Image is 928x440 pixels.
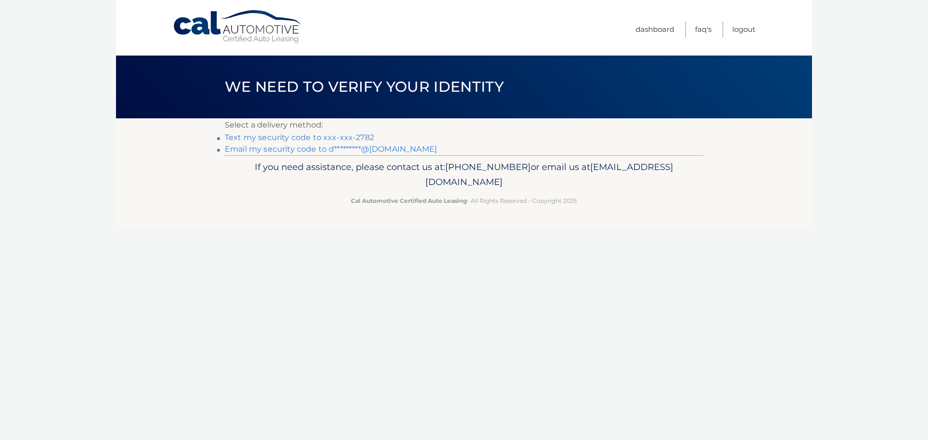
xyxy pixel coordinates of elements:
a: Cal Automotive [173,10,303,44]
a: Logout [732,21,755,37]
p: If you need assistance, please contact us at: or email us at [231,159,697,190]
a: Dashboard [636,21,674,37]
span: We need to verify your identity [225,78,504,96]
strong: Cal Automotive Certified Auto Leasing [351,197,467,204]
p: - All Rights Reserved - Copyright 2025 [231,196,697,206]
a: Text my security code to xxx-xxx-2782 [225,133,374,142]
p: Select a delivery method: [225,118,703,132]
a: Email my security code to d*********@[DOMAIN_NAME] [225,144,437,154]
span: [PHONE_NUMBER] [445,161,531,172]
a: FAQ's [695,21,711,37]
